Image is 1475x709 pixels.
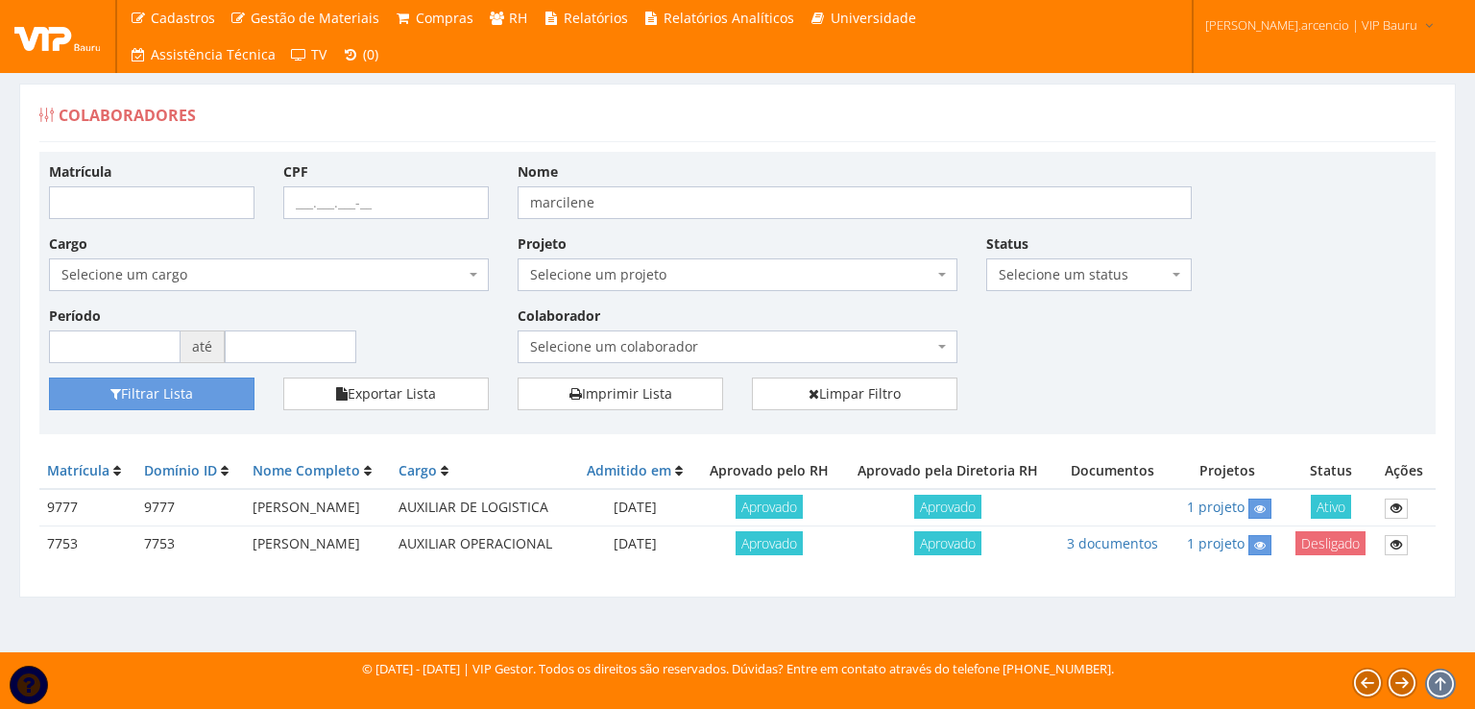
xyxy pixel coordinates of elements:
[181,330,225,363] span: até
[736,531,803,555] span: Aprovado
[61,265,465,284] span: Selecione um cargo
[509,9,527,27] span: RH
[564,9,628,27] span: Relatórios
[518,234,567,254] label: Projeto
[245,526,391,563] td: [PERSON_NAME]
[1187,498,1245,516] a: 1 projeto
[151,9,215,27] span: Cadastros
[664,9,794,27] span: Relatórios Analíticos
[253,461,360,479] a: Nome Completo
[49,258,489,291] span: Selecione um cargo
[283,162,308,182] label: CPF
[736,495,803,519] span: Aprovado
[1187,534,1245,552] a: 1 projeto
[696,453,842,489] th: Aprovado pelo RH
[1054,453,1171,489] th: Documentos
[283,37,335,73] a: TV
[574,489,695,526] td: [DATE]
[842,453,1055,489] th: Aprovado pela Diretoria RH
[362,660,1114,678] div: © [DATE] - [DATE] | VIP Gestor. Todos os direitos são reservados. Dúvidas? Entre em contato atrav...
[1067,534,1158,552] a: 3 documentos
[251,9,379,27] span: Gestão de Materiais
[311,45,326,63] span: TV
[831,9,916,27] span: Universidade
[334,37,386,73] a: (0)
[518,330,957,363] span: Selecione um colaborador
[752,378,957,410] a: Limpar Filtro
[14,22,101,51] img: logo
[518,258,957,291] span: Selecione um projeto
[39,526,136,563] td: 7753
[1295,531,1366,555] span: Desligado
[518,306,600,326] label: Colaborador
[136,489,245,526] td: 9777
[914,495,981,519] span: Aprovado
[391,526,574,563] td: AUXILIAR OPERACIONAL
[49,234,87,254] label: Cargo
[518,162,558,182] label: Nome
[399,461,437,479] a: Cargo
[49,378,254,410] button: Filtrar Lista
[151,45,276,63] span: Assistência Técnica
[587,461,671,479] a: Admitido em
[144,461,217,479] a: Domínio ID
[1311,495,1351,519] span: Ativo
[1171,453,1284,489] th: Projetos
[363,45,378,63] span: (0)
[986,234,1028,254] label: Status
[122,37,283,73] a: Assistência Técnica
[391,489,574,526] td: AUXILIAR DE LOGISTICA
[914,531,981,555] span: Aprovado
[574,526,695,563] td: [DATE]
[986,258,1192,291] span: Selecione um status
[283,186,489,219] input: ___.___.___-__
[999,265,1168,284] span: Selecione um status
[283,378,489,410] button: Exportar Lista
[49,162,111,182] label: Matrícula
[518,378,723,410] a: Imprimir Lista
[245,489,391,526] td: [PERSON_NAME]
[1205,15,1417,35] span: [PERSON_NAME].arcencio | VIP Bauru
[59,105,196,126] span: Colaboradores
[416,9,473,27] span: Compras
[39,489,136,526] td: 9777
[530,337,933,356] span: Selecione um colaborador
[136,526,245,563] td: 7753
[47,461,109,479] a: Matrícula
[530,265,933,284] span: Selecione um projeto
[1284,453,1377,489] th: Status
[49,306,101,326] label: Período
[1377,453,1436,489] th: Ações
